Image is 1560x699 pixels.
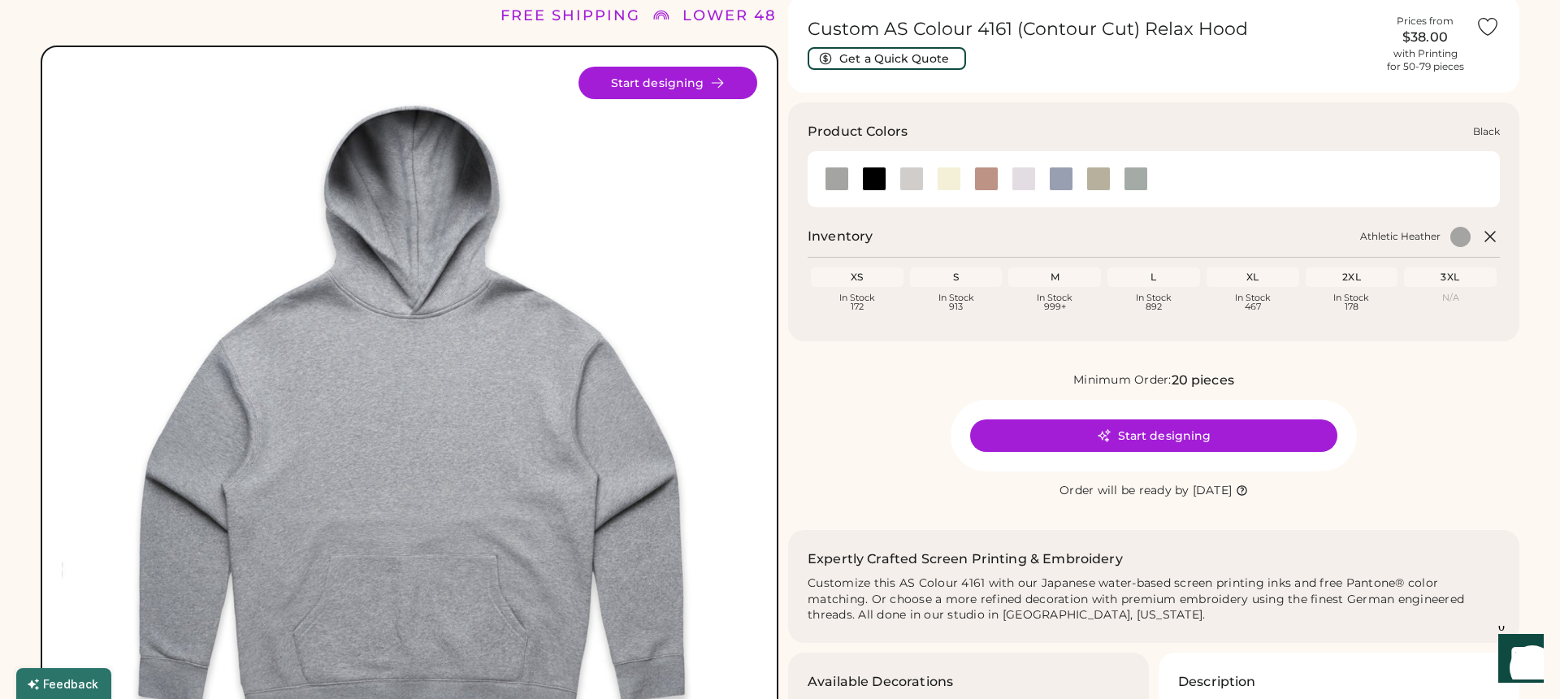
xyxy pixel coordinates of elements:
button: Start designing [970,419,1337,452]
div: Black [1473,125,1500,138]
div: In Stock 178 [1309,293,1395,311]
div: 20 pieces [1172,371,1234,390]
iframe: Front Chat [1483,626,1553,696]
div: XS [814,271,900,284]
div: Customize this AS Colour 4161 with our Japanese water-based screen printing inks and free Pantone... [808,575,1500,624]
h3: Description [1178,672,1256,692]
div: In Stock 999+ [1012,293,1098,311]
h2: Inventory [808,227,873,246]
div: L [1111,271,1197,284]
div: In Stock 892 [1111,293,1197,311]
div: FREE SHIPPING [500,5,640,27]
div: Minimum Order: [1073,372,1172,389]
div: LOWER 48 STATES [682,5,847,27]
div: N/A [1407,293,1493,302]
div: 2XL [1309,271,1395,284]
button: Get a Quick Quote [808,47,966,70]
div: XL [1210,271,1296,284]
h3: Product Colors [808,122,908,141]
h2: Expertly Crafted Screen Printing & Embroidery [808,549,1123,569]
div: with Printing for 50-79 pieces [1387,47,1464,73]
div: In Stock 467 [1210,293,1296,311]
div: Order will be ready by [1059,483,1189,499]
button: Start designing [578,67,757,99]
div: M [1012,271,1098,284]
div: Prices from [1397,15,1454,28]
h1: Custom AS Colour 4161 (Contour Cut) Relax Hood [808,18,1375,41]
div: Athletic Heather [1360,230,1441,243]
div: S [913,271,999,284]
div: [DATE] [1193,483,1233,499]
h3: Available Decorations [808,672,953,692]
div: 3XL [1407,271,1493,284]
div: In Stock 913 [913,293,999,311]
div: $38.00 [1384,28,1466,47]
div: In Stock 172 [814,293,900,311]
